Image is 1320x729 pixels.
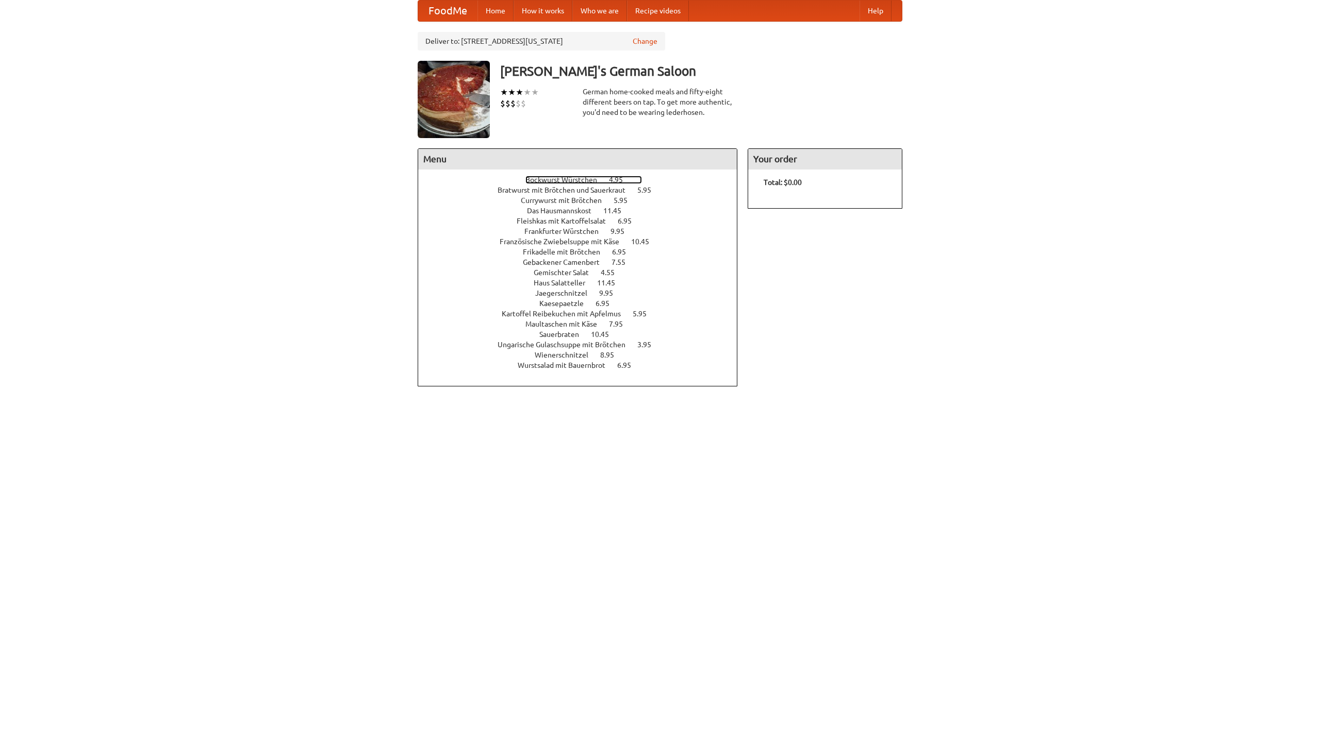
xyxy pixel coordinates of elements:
[527,207,640,215] a: Das Hausmannskost 11.45
[534,268,634,277] a: Gemischter Salat 4.55
[508,87,516,98] li: ★
[516,87,523,98] li: ★
[631,238,659,246] span: 10.45
[603,207,632,215] span: 11.45
[539,330,628,338] a: Sauerbraten 10.45
[534,268,599,277] span: Gemischter Salat
[505,98,510,109] li: $
[516,98,521,109] li: $
[612,248,636,256] span: 6.95
[601,268,625,277] span: 4.55
[539,330,589,338] span: Sauerbraten
[527,207,602,215] span: Das Hausmannskost
[418,149,737,169] h4: Menu
[418,1,477,21] a: FoodMe
[500,238,668,246] a: Französische Zwiebelsuppe mit Käse 10.45
[572,1,627,21] a: Who we are
[597,279,625,287] span: 11.45
[521,98,526,109] li: $
[637,186,662,194] span: 5.95
[510,98,516,109] li: $
[535,351,599,359] span: Wienerschnitzel
[591,330,619,338] span: 10.45
[531,87,539,98] li: ★
[518,361,650,369] a: Wurstsalad mit Bauernbrot 6.95
[525,176,642,184] a: Bockwurst Würstchen 4.95
[418,32,665,50] div: Deliver to: [STREET_ADDRESS][US_STATE]
[525,320,607,328] span: Maultaschen mit Käse
[618,217,642,225] span: 6.95
[525,320,642,328] a: Maultaschen mit Käse 7.95
[748,149,902,169] h4: Your order
[525,176,607,184] span: Bockwurst Würstchen
[523,248,610,256] span: Frikadelle mit Brötchen
[637,341,662,349] span: 3.95
[534,279,634,287] a: Haus Salatteller 11.45
[523,258,645,266] a: Gebackener Camenbert 7.55
[524,227,643,235] a: Frankfurter Würstchen 9.95
[514,1,572,21] a: How it works
[764,178,802,187] b: Total: $0.00
[860,1,892,21] a: Help
[523,87,531,98] li: ★
[498,341,670,349] a: Ungarische Gulaschsuppe mit Brötchen 3.95
[583,87,737,117] div: German home-cooked meals and fifty-eight different beers on tap. To get more authentic, you'd nee...
[517,217,651,225] a: Fleishkas mit Kartoffelsalat 6.95
[523,258,610,266] span: Gebackener Camenbert
[500,61,902,81] h3: [PERSON_NAME]'s German Saloon
[534,279,596,287] span: Haus Salatteller
[517,217,616,225] span: Fleishkas mit Kartoffelsalat
[596,299,620,308] span: 6.95
[633,310,657,318] span: 5.95
[633,36,657,46] a: Change
[502,310,666,318] a: Kartoffel Reibekuchen mit Apfelmus 5.95
[500,87,508,98] li: ★
[617,361,641,369] span: 6.95
[500,238,630,246] span: Französische Zwiebelsuppe mit Käse
[521,196,647,205] a: Currywurst mit Brötchen 5.95
[498,186,670,194] a: Bratwurst mit Brötchen und Sauerkraut 5.95
[599,289,623,297] span: 9.95
[502,310,631,318] span: Kartoffel Reibekuchen mit Apfelmus
[498,341,636,349] span: Ungarische Gulaschsuppe mit Brötchen
[539,299,594,308] span: Kaesepaetzle
[609,320,633,328] span: 7.95
[477,1,514,21] a: Home
[523,248,645,256] a: Frikadelle mit Brötchen 6.95
[609,176,633,184] span: 4.95
[539,299,629,308] a: Kaesepaetzle 6.95
[521,196,612,205] span: Currywurst mit Brötchen
[535,289,632,297] a: Jaegerschnitzel 9.95
[610,227,635,235] span: 9.95
[500,98,505,109] li: $
[518,361,616,369] span: Wurstsalad mit Bauernbrot
[627,1,689,21] a: Recipe videos
[612,258,636,266] span: 7.55
[535,351,633,359] a: Wienerschnitzel 8.95
[418,61,490,138] img: angular.jpg
[535,289,598,297] span: Jaegerschnitzel
[524,227,609,235] span: Frankfurter Würstchen
[614,196,638,205] span: 5.95
[498,186,636,194] span: Bratwurst mit Brötchen und Sauerkraut
[600,351,624,359] span: 8.95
